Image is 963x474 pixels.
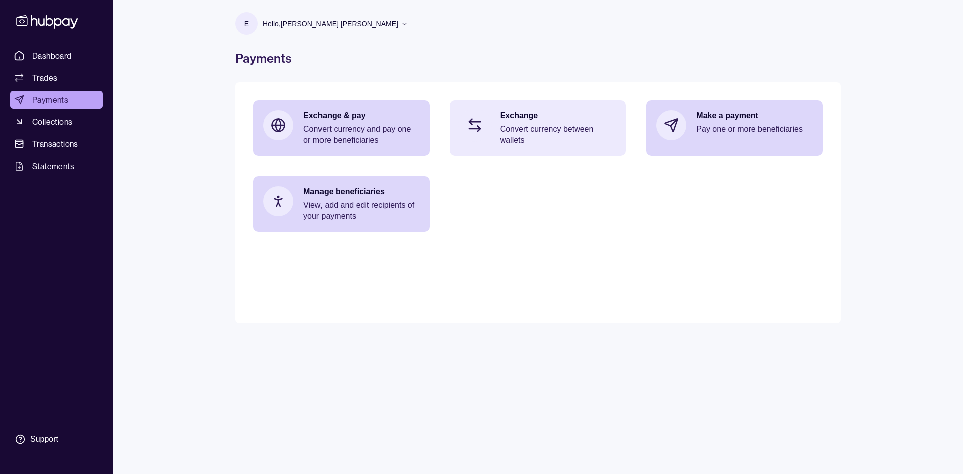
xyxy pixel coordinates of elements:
[30,434,58,445] div: Support
[10,113,103,131] a: Collections
[10,429,103,450] a: Support
[253,100,430,156] a: Exchange & payConvert currency and pay one or more beneficiaries
[235,50,841,66] h1: Payments
[646,100,823,150] a: Make a paymentPay one or more beneficiaries
[450,100,626,156] a: ExchangeConvert currency between wallets
[263,18,398,29] p: Hello, [PERSON_NAME] [PERSON_NAME]
[244,18,249,29] p: E
[303,124,420,146] p: Convert currency and pay one or more beneficiaries
[303,110,420,121] p: Exchange & pay
[32,50,72,62] span: Dashboard
[500,110,616,121] p: Exchange
[303,186,420,197] p: Manage beneficiaries
[696,110,813,121] p: Make a payment
[10,91,103,109] a: Payments
[32,94,68,106] span: Payments
[10,69,103,87] a: Trades
[32,116,72,128] span: Collections
[253,176,430,232] a: Manage beneficiariesView, add and edit recipients of your payments
[10,157,103,175] a: Statements
[32,160,74,172] span: Statements
[32,72,57,84] span: Trades
[32,138,78,150] span: Transactions
[10,47,103,65] a: Dashboard
[303,200,420,222] p: View, add and edit recipients of your payments
[500,124,616,146] p: Convert currency between wallets
[696,124,813,135] p: Pay one or more beneficiaries
[10,135,103,153] a: Transactions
